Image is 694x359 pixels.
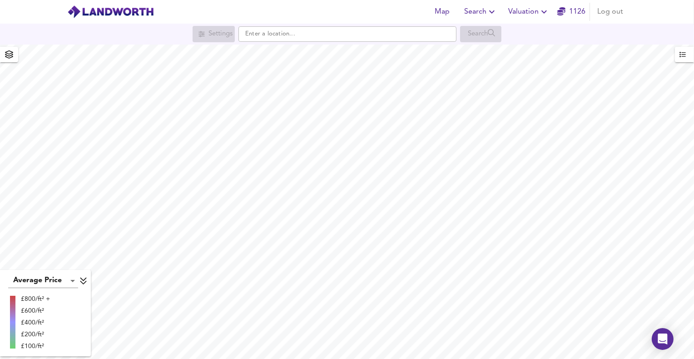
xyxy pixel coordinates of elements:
div: £600/ft² [21,306,50,315]
div: Average Price [8,274,78,288]
button: Log out [594,3,627,21]
div: £100/ft² [21,342,50,351]
div: £200/ft² [21,330,50,339]
span: Search [464,5,497,18]
a: 1126 [557,5,585,18]
img: logo [67,5,154,19]
div: £800/ft² + [21,294,50,304]
span: Log out [597,5,623,18]
span: Map [431,5,453,18]
span: Valuation [508,5,550,18]
div: Search for a location first or explore the map [460,26,501,42]
div: £400/ft² [21,318,50,327]
button: Map [428,3,457,21]
button: 1126 [557,3,586,21]
div: Open Intercom Messenger [652,328,674,350]
input: Enter a location... [238,26,456,42]
button: Valuation [505,3,553,21]
button: Search [461,3,501,21]
div: Search for a location first or explore the map [193,26,235,42]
